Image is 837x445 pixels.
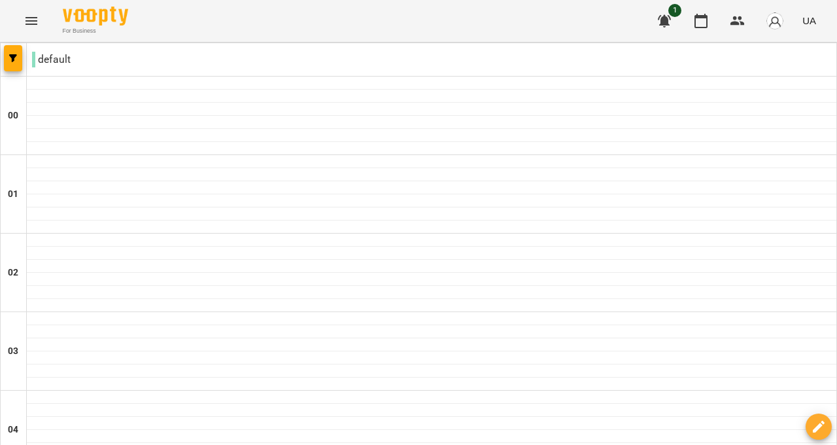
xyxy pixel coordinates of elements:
button: UA [797,9,821,33]
span: For Business [63,27,128,35]
span: 1 [668,4,681,17]
h6: 01 [8,187,18,202]
button: Menu [16,5,47,37]
img: avatar_s.png [766,12,784,30]
img: Voopty Logo [63,7,128,26]
h6: 02 [8,266,18,280]
h6: 04 [8,423,18,437]
h6: 00 [8,109,18,123]
p: default [32,52,71,67]
h6: 03 [8,344,18,359]
span: UA [802,14,816,27]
